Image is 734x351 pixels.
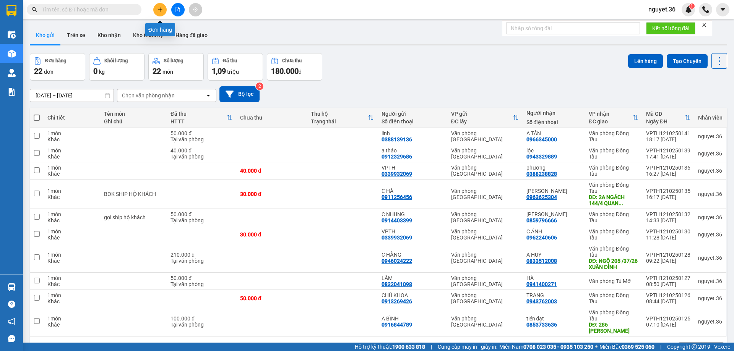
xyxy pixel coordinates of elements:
div: HÀ [526,275,581,281]
div: ĐC giao [589,118,632,125]
span: Cung cấp máy in - giấy in: [438,343,497,351]
button: Khối lượng0kg [89,53,145,81]
div: Người nhận [526,110,581,116]
div: Văn phòng [GEOGRAPHIC_DATA] [451,275,519,287]
div: 0859796666 [526,217,557,223]
div: 0912329686 [382,154,412,160]
div: Khác [47,281,96,287]
div: DĐ: NGÕ 205 /37/26 XUÂN ĐỈNH [589,258,638,270]
div: C HÀ [382,188,443,194]
span: món [162,69,173,75]
div: a thảo [382,147,443,154]
div: VP gửi [451,111,513,117]
div: nguyet.36 [698,191,723,197]
div: Văn phòng [GEOGRAPHIC_DATA] [451,315,519,328]
input: Nhập số tổng đài [506,22,640,34]
span: 1 [690,3,693,9]
div: 0853733636 [526,322,557,328]
div: DĐ: 286 nguyễn xiển [589,322,638,334]
div: VPTH1210250126 [646,292,690,298]
div: 1 món [47,165,96,171]
div: Khác [47,136,96,142]
th: Toggle SortBy [642,108,694,128]
div: 1 món [47,292,96,298]
div: VPTH1210250139 [646,147,690,154]
div: 50.000 đ [171,130,232,136]
span: file-add [175,7,180,12]
div: CHÚ KHOA [382,292,443,298]
span: đ [299,69,302,75]
div: Mã GD [646,111,684,117]
div: VPTH1210250125 [646,315,690,322]
div: 40.000 đ [171,147,232,154]
div: HOÀNG VÂN [526,188,581,194]
span: ⚪️ [595,345,598,348]
div: Khác [47,322,96,328]
div: 1 món [47,252,96,258]
span: | [431,343,432,351]
div: Khác [47,154,96,160]
div: Tại văn phòng [171,154,232,160]
div: 210.000 đ [171,252,232,258]
span: notification [8,318,15,325]
div: Đơn hàng [145,23,175,36]
div: Khối lượng [104,58,128,63]
img: phone-icon [702,6,709,13]
div: 0943762003 [526,298,557,304]
img: solution-icon [8,88,16,96]
img: warehouse-icon [8,283,16,291]
button: Số lượng22món [148,53,204,81]
div: A TẤN [526,130,581,136]
div: 1 món [47,130,96,136]
img: warehouse-icon [8,69,16,77]
span: aim [193,7,198,12]
div: Văn phòng Đồng Tàu [589,292,638,304]
div: VPTH1210250132 [646,211,690,217]
button: Kết nối tổng đài [646,22,695,34]
div: VPTH1210250135 [646,188,690,194]
div: gọi ship hộ khách [104,214,163,220]
span: 1,09 [212,66,226,76]
div: VPTH1210250127 [646,275,690,281]
div: 09:22 [DATE] [646,258,690,264]
div: 0339932069 [382,171,412,177]
div: Đã thu [171,111,226,117]
div: 1 món [47,211,96,217]
button: Kho nhận [91,26,127,44]
span: Hỗ trợ kỹ thuật: [355,343,425,351]
div: nguyet.36 [698,319,723,325]
div: 07:10 [DATE] [646,322,690,328]
div: 0914403399 [382,217,412,223]
button: Tạo Chuyến [667,54,708,68]
div: A HUY [526,252,581,258]
div: Văn phòng [GEOGRAPHIC_DATA] [451,188,519,200]
div: 50.000 đ [171,211,232,217]
span: question-circle [8,301,15,308]
div: 0388238828 [526,171,557,177]
div: 50.000 đ [171,275,232,281]
div: TRANG [526,292,581,298]
div: LÂM [382,275,443,281]
div: Văn phòng Đồng Tàu [589,228,638,241]
div: Tại văn phòng [171,322,232,328]
div: 0833512008 [526,258,557,264]
button: file-add [171,3,185,16]
div: Văn phòng Đồng Tàu [589,147,638,160]
div: Văn phòng [GEOGRAPHIC_DATA] [451,228,519,241]
span: caret-down [719,6,726,13]
div: 0966345000 [526,136,557,142]
div: Chưa thu [240,115,303,121]
div: 1 món [47,275,96,281]
th: Toggle SortBy [307,108,378,128]
button: Bộ lọc [219,86,260,102]
div: VPTH1210250130 [646,228,690,235]
div: 0388139136 [382,136,412,142]
div: Văn phòng [GEOGRAPHIC_DATA] [451,147,519,160]
span: 22 [153,66,161,76]
div: C NHUNG [382,211,443,217]
div: Văn phòng [GEOGRAPHIC_DATA] [451,165,519,177]
div: tién đạt [526,315,581,322]
img: warehouse-icon [8,31,16,39]
div: 0911256456 [382,194,412,200]
span: plus [158,7,163,12]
